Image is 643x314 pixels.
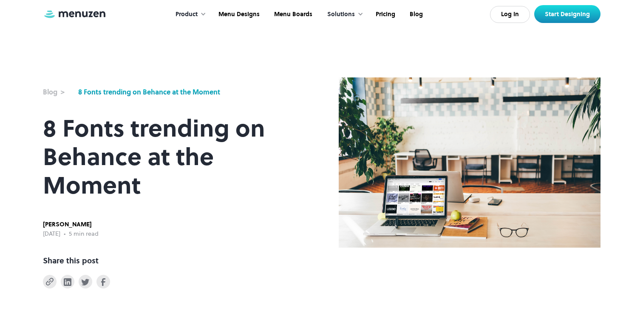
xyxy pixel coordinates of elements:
div: • [64,229,65,239]
div: Share this post [43,255,99,266]
div: Product [167,1,210,28]
h1: 8 Fonts trending on Behance at the Moment [43,114,305,200]
a: Menu Designs [210,1,266,28]
a: Menu Boards [266,1,319,28]
div: 5 min read [69,229,99,239]
div: Product [176,10,198,19]
div: [PERSON_NAME] [43,220,99,229]
div: [DATE] [43,229,60,239]
a: 8 Fonts trending on Behance at the Moment [78,87,220,97]
div: Solutions [327,10,355,19]
a: Blog > [43,87,74,97]
a: Blog [402,1,429,28]
div: Solutions [319,1,368,28]
a: Log In [490,6,530,23]
a: Pricing [368,1,402,28]
a: Start Designing [534,5,601,23]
